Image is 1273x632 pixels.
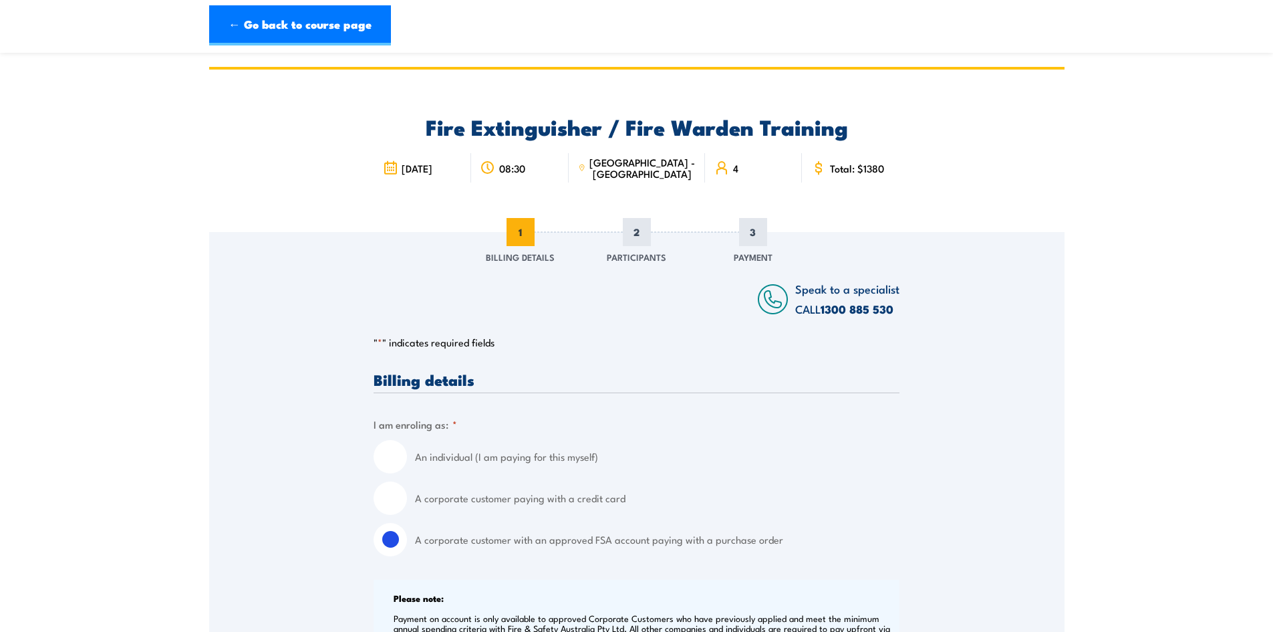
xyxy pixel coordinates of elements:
[623,218,651,246] span: 2
[415,523,899,556] label: A corporate customer with an approved FSA account paying with a purchase order
[486,250,555,264] span: Billing Details
[507,218,535,246] span: 1
[821,300,893,318] a: 1300 885 530
[733,163,738,174] span: 4
[415,440,899,473] label: An individual (I am paying for this myself)
[209,5,391,45] a: ← Go back to course page
[830,163,884,174] span: Total: $1380
[607,250,666,264] span: Participants
[402,163,432,174] span: [DATE]
[374,336,899,349] p: " " indicates required fields
[739,218,767,246] span: 3
[415,482,899,515] label: A corporate customer paying with a credit card
[499,163,525,174] span: 08:30
[589,156,696,179] span: [GEOGRAPHIC_DATA] - [GEOGRAPHIC_DATA]
[734,250,772,264] span: Payment
[795,280,899,317] span: Speak to a specialist CALL
[374,117,899,136] h2: Fire Extinguisher / Fire Warden Training
[374,372,899,387] h3: Billing details
[374,417,457,432] legend: I am enroling as:
[394,591,444,605] b: Please note:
